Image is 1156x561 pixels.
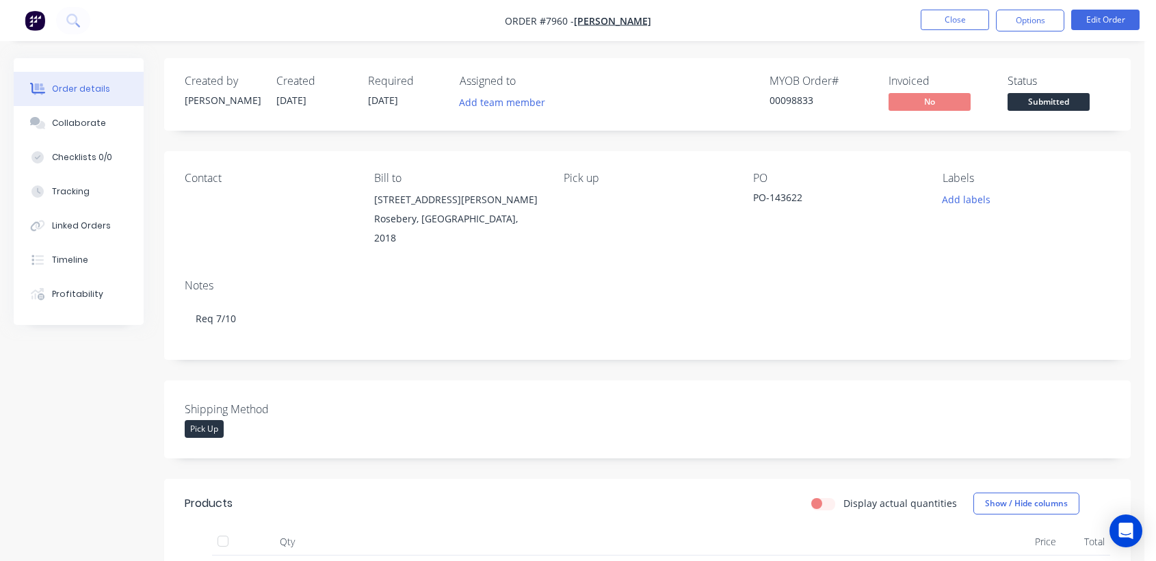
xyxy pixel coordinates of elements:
div: Price [1012,528,1062,556]
div: Contact [185,172,352,185]
button: Close [921,10,989,30]
div: Order details [52,83,110,95]
span: [DATE] [276,94,306,107]
span: No [889,93,971,110]
span: [DATE] [368,94,398,107]
button: Checklists 0/0 [14,140,144,174]
div: Pick up [564,172,731,185]
div: Assigned to [460,75,596,88]
div: Required [368,75,443,88]
button: Timeline [14,243,144,277]
div: [STREET_ADDRESS][PERSON_NAME] [374,190,542,209]
div: MYOB Order # [770,75,872,88]
button: Add team member [452,93,553,112]
label: Shipping Method [185,401,356,417]
button: Collaborate [14,106,144,140]
div: Checklists 0/0 [52,151,112,164]
div: Bill to [374,172,542,185]
div: PO [753,172,921,185]
span: Submitted [1008,93,1090,110]
div: Timeline [52,254,88,266]
a: [PERSON_NAME] [574,14,651,27]
button: Add labels [935,190,998,209]
div: Created by [185,75,260,88]
div: Status [1008,75,1110,88]
div: Req 7/10 [185,298,1110,339]
div: Pick Up [185,420,224,438]
div: Collaborate [52,117,106,129]
button: Order details [14,72,144,106]
div: Rosebery, [GEOGRAPHIC_DATA], 2018 [374,209,542,248]
div: Invoiced [889,75,991,88]
span: Order #7960 - [505,14,574,27]
div: Notes [185,279,1110,292]
div: Profitability [52,288,103,300]
div: Labels [943,172,1110,185]
div: Total [1062,528,1111,556]
button: Show / Hide columns [973,493,1079,514]
button: Profitability [14,277,144,311]
button: Tracking [14,174,144,209]
div: Tracking [52,185,90,198]
button: Add team member [460,93,553,112]
label: Display actual quantities [843,496,957,510]
div: Created [276,75,352,88]
div: Open Intercom Messenger [1109,514,1142,547]
img: Factory [25,10,45,31]
div: [PERSON_NAME] [185,93,260,107]
div: Linked Orders [52,220,111,232]
div: Products [185,495,233,512]
div: [STREET_ADDRESS][PERSON_NAME]Rosebery, [GEOGRAPHIC_DATA], 2018 [374,190,542,248]
button: Submitted [1008,93,1090,114]
div: 00098833 [770,93,872,107]
div: Qty [246,528,328,556]
button: Options [996,10,1064,31]
button: Linked Orders [14,209,144,243]
button: Edit Order [1071,10,1140,30]
div: PO-143622 [753,190,921,209]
